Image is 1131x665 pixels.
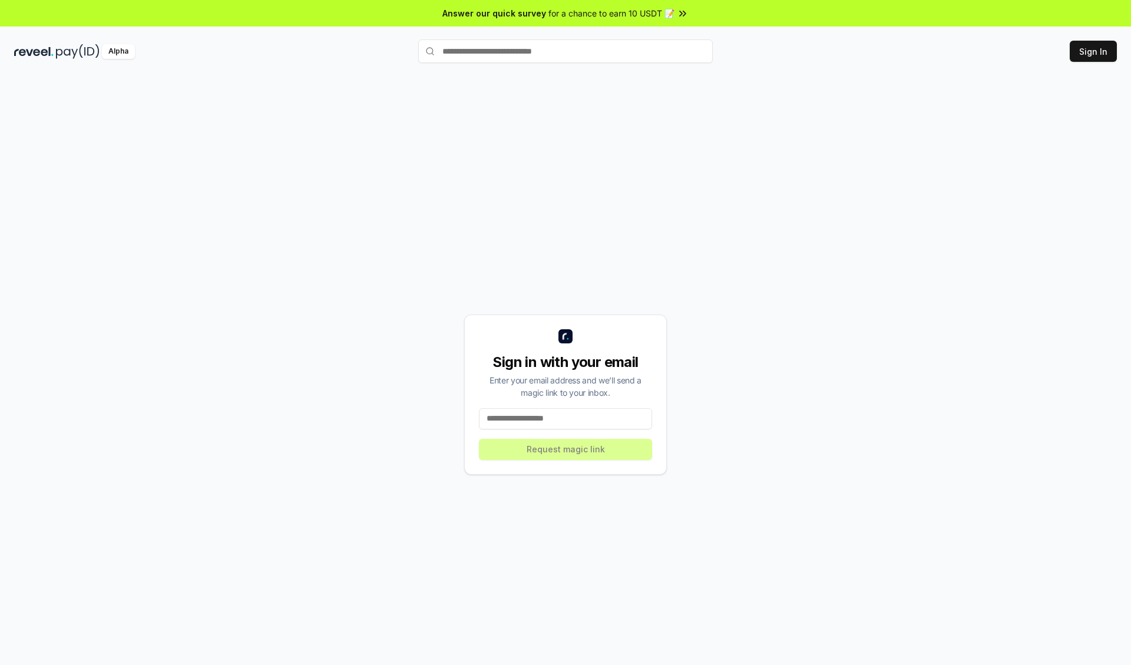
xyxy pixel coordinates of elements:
span: Answer our quick survey [442,7,546,19]
div: Enter your email address and we’ll send a magic link to your inbox. [479,374,652,399]
div: Sign in with your email [479,353,652,372]
button: Sign In [1070,41,1117,62]
div: Alpha [102,44,135,59]
img: pay_id [56,44,100,59]
img: reveel_dark [14,44,54,59]
span: for a chance to earn 10 USDT 📝 [548,7,674,19]
img: logo_small [558,329,573,343]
